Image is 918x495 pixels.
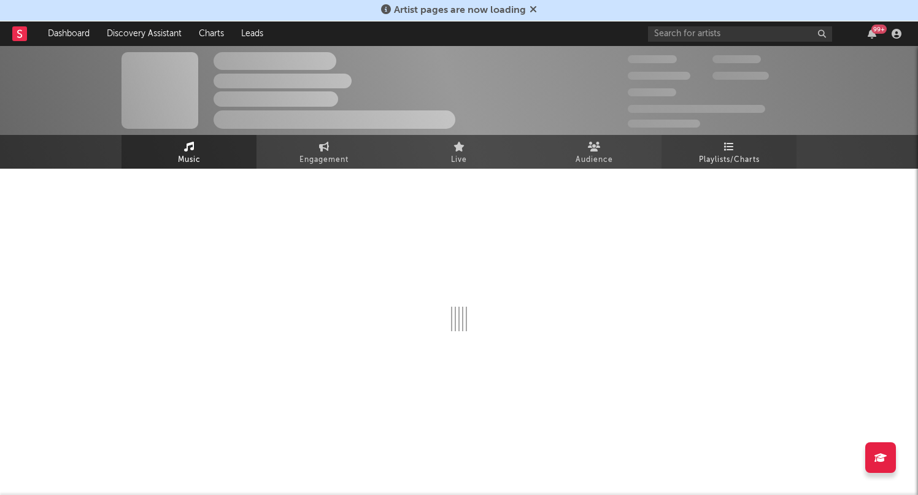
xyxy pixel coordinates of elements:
[648,26,832,42] input: Search for artists
[628,88,676,96] span: 100,000
[712,72,769,80] span: 1,000,000
[526,135,661,169] a: Audience
[530,6,537,15] span: Dismiss
[256,135,391,169] a: Engagement
[871,25,887,34] div: 99 +
[299,153,349,167] span: Engagement
[628,72,690,80] span: 50,000,000
[98,21,190,46] a: Discovery Assistant
[712,55,761,63] span: 100,000
[394,6,526,15] span: Artist pages are now loading
[628,105,765,113] span: 50,000,000 Monthly Listeners
[121,135,256,169] a: Music
[233,21,272,46] a: Leads
[661,135,796,169] a: Playlists/Charts
[39,21,98,46] a: Dashboard
[190,21,233,46] a: Charts
[391,135,526,169] a: Live
[868,29,876,39] button: 99+
[628,120,700,128] span: Jump Score: 85.0
[628,55,677,63] span: 300,000
[451,153,467,167] span: Live
[576,153,613,167] span: Audience
[699,153,760,167] span: Playlists/Charts
[178,153,201,167] span: Music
